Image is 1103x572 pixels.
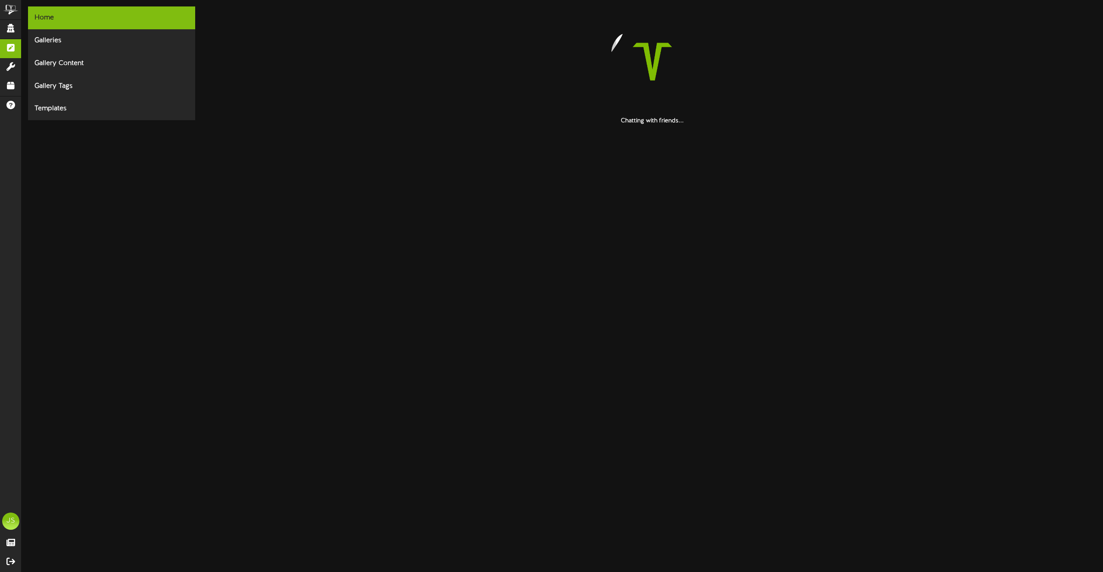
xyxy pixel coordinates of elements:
[28,52,195,75] div: Gallery Content
[28,97,195,120] div: Templates
[621,118,684,124] strong: Chatting with friends...
[28,29,195,52] div: Galleries
[28,6,195,29] div: Home
[597,6,707,117] img: loading-spinner-2.png
[28,75,195,98] div: Gallery Tags
[2,513,19,530] div: JS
